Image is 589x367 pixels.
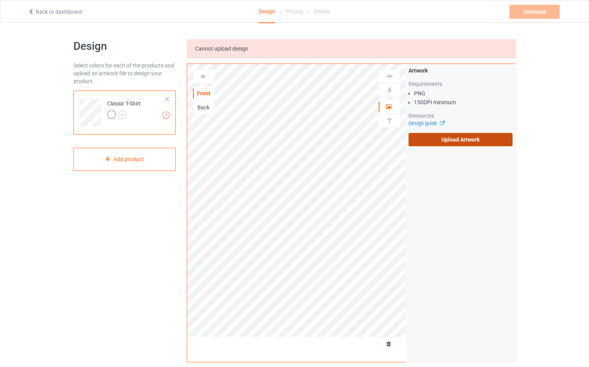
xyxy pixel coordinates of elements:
img: svg%3E%0A [386,117,393,124]
img: svg%3E%0A [386,73,393,80]
div: Artwork [408,67,512,74]
span: Cannot upload design [195,45,248,52]
a: Design guide [408,120,444,126]
div: Classic T-Shirt [73,91,176,134]
div: Add product [73,148,176,171]
img: exclamation icon [162,111,170,119]
h1: Design [73,39,176,53]
img: svg+xml;base64,PD94bWwgdmVyc2lvbj0iMS4wIiBlbmNvZGluZz0iVVRGLTgiPz4KPHN2ZyB3aWR0aD0iMjJweCIgaGVpZ2... [118,111,127,119]
li: PNG [414,89,512,97]
div: Design [259,0,275,23]
img: svg%3E%0A [386,86,393,94]
li: 150 DPI minimum [414,98,512,106]
label: Upload Artwork [408,133,512,146]
a: Back to dashboard [28,9,82,15]
div: Back [193,104,214,111]
div: Resources [408,112,512,120]
div: Select colors for each of the products and upload an artwork file to design your product. [73,62,176,85]
div: Pricing [286,0,303,22]
div: Front [193,89,214,97]
div: Details [314,0,330,22]
div: Requirements [408,80,512,88]
div: Classic T-Shirt [107,100,141,118]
